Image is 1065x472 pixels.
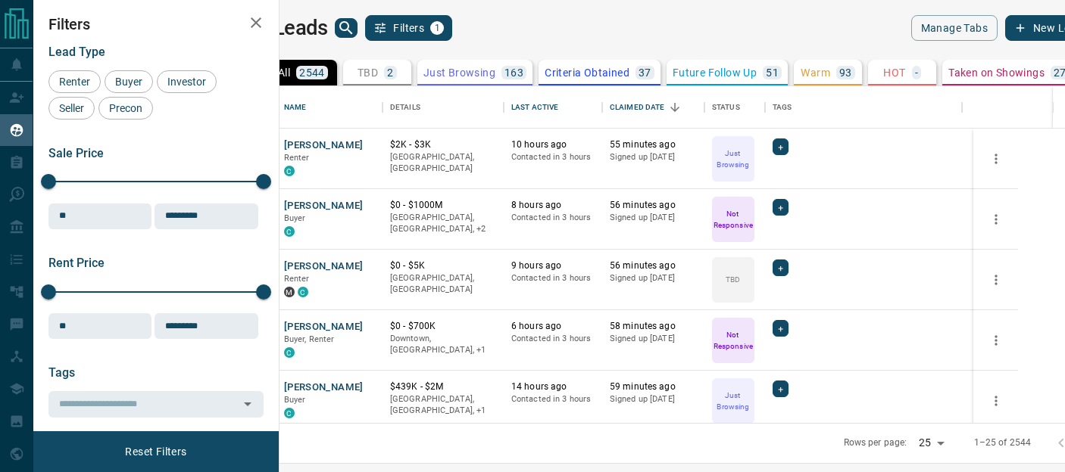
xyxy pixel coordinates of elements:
[237,393,258,415] button: Open
[714,390,753,412] p: Just Browsing
[276,86,383,129] div: Name
[390,138,496,151] p: $2K - $3K
[390,320,496,333] p: $0 - $700K
[511,212,595,224] p: Contacted in 3 hours
[610,151,697,163] p: Signed up [DATE]
[284,259,364,274] button: [PERSON_NAME]
[358,67,378,78] p: TBD
[48,97,95,120] div: Seller
[673,67,757,78] p: Future Follow Up
[432,23,442,33] span: 1
[54,102,89,114] span: Seller
[284,213,306,223] span: Buyer
[778,381,783,396] span: +
[390,259,496,272] p: $0 - $5K
[844,436,907,449] p: Rows per page:
[610,212,697,224] p: Signed up [DATE]
[726,274,740,285] p: TBD
[985,269,1007,291] button: more
[284,86,307,129] div: Name
[115,439,196,464] button: Reset Filters
[766,67,779,78] p: 51
[284,380,364,395] button: [PERSON_NAME]
[105,70,153,93] div: Buyer
[511,199,595,212] p: 8 hours ago
[773,86,792,129] div: Tags
[778,260,783,275] span: +
[104,102,148,114] span: Precon
[511,272,595,284] p: Contacted in 3 hours
[773,138,789,155] div: +
[511,259,595,272] p: 9 hours ago
[610,259,697,272] p: 56 minutes ago
[390,272,496,296] p: [GEOGRAPHIC_DATA], [GEOGRAPHIC_DATA]
[284,320,364,334] button: [PERSON_NAME]
[610,86,665,129] div: Claimed Date
[704,86,765,129] div: Status
[610,393,697,405] p: Signed up [DATE]
[390,393,496,417] p: Mississauga
[610,272,697,284] p: Signed up [DATE]
[390,86,420,129] div: Details
[511,333,595,345] p: Contacted in 3 hours
[387,67,393,78] p: 2
[511,320,595,333] p: 6 hours ago
[390,199,496,212] p: $0 - $1000M
[423,67,495,78] p: Just Browsing
[284,153,310,163] span: Renter
[335,18,358,38] button: search button
[48,45,105,59] span: Lead Type
[948,67,1045,78] p: Taken on Showings
[714,329,753,352] p: Not Responsive
[511,380,595,393] p: 14 hours ago
[390,212,496,235] p: West End, Toronto
[157,70,217,93] div: Investor
[298,287,308,297] div: condos.ca
[915,67,918,78] p: -
[48,365,75,380] span: Tags
[602,86,704,129] div: Claimed Date
[985,147,1007,170] button: more
[110,76,148,88] span: Buyer
[712,86,740,129] div: Status
[390,151,496,175] p: [GEOGRAPHIC_DATA], [GEOGRAPHIC_DATA]
[54,76,95,88] span: Renter
[284,347,295,358] div: condos.ca
[511,151,595,163] p: Contacted in 3 hours
[773,380,789,397] div: +
[284,199,364,213] button: [PERSON_NAME]
[639,67,651,78] p: 37
[48,256,105,270] span: Rent Price
[48,15,264,33] h2: Filters
[773,320,789,337] div: +
[985,390,1007,412] button: more
[985,208,1007,231] button: more
[284,287,295,297] div: mrloft.ca
[610,320,697,333] p: 58 minutes ago
[839,67,852,78] p: 93
[773,259,789,276] div: +
[383,86,504,129] div: Details
[504,86,602,129] div: Last Active
[98,97,153,120] div: Precon
[610,380,697,393] p: 59 minutes ago
[284,334,335,344] span: Buyer, Renter
[390,380,496,393] p: $439K - $2M
[284,226,295,237] div: condos.ca
[241,16,328,40] h1: My Leads
[48,146,104,160] span: Sale Price
[801,67,830,78] p: Warm
[664,97,686,118] button: Sort
[714,147,753,170] p: Just Browsing
[714,208,753,231] p: Not Responsive
[278,67,290,78] p: All
[883,67,905,78] p: HOT
[778,200,783,215] span: +
[511,86,558,129] div: Last Active
[162,76,211,88] span: Investor
[911,15,998,41] button: Manage Tabs
[778,321,783,336] span: +
[284,138,364,153] button: [PERSON_NAME]
[610,199,697,212] p: 56 minutes ago
[913,432,949,454] div: 25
